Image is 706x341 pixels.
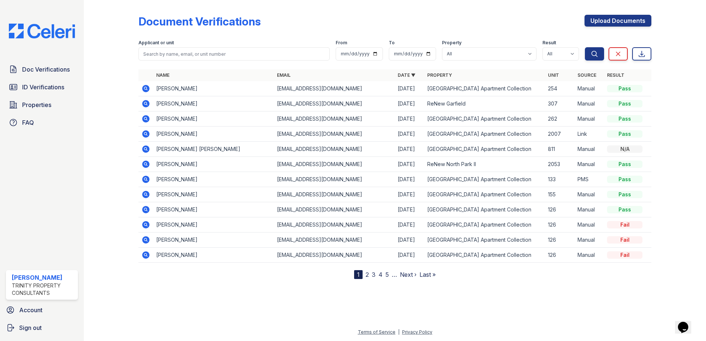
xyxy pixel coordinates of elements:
a: 5 [385,271,389,278]
td: [EMAIL_ADDRESS][DOMAIN_NAME] [274,111,395,127]
td: ReNew North Park II [424,157,545,172]
td: Manual [575,248,604,263]
a: Terms of Service [358,329,395,335]
td: [DATE] [395,127,424,142]
td: [EMAIL_ADDRESS][DOMAIN_NAME] [274,232,395,248]
td: PMS [575,172,604,187]
a: 3 [372,271,376,278]
td: [GEOGRAPHIC_DATA] Apartment Collection [424,81,545,96]
td: Manual [575,81,604,96]
td: 262 [545,111,575,127]
td: [DATE] [395,202,424,217]
label: Property [442,40,462,46]
td: [DATE] [395,157,424,172]
div: Pass [607,115,642,123]
iframe: chat widget [675,311,699,334]
label: To [389,40,395,46]
div: Trinity Property Consultants [12,282,75,297]
a: ID Verifications [6,80,78,94]
td: [PERSON_NAME] [153,96,274,111]
td: [EMAIL_ADDRESS][DOMAIN_NAME] [274,142,395,157]
td: 126 [545,232,575,248]
td: Manual [575,111,604,127]
div: Fail [607,251,642,259]
td: [PERSON_NAME] [PERSON_NAME] [153,142,274,157]
div: Pass [607,100,642,107]
td: [EMAIL_ADDRESS][DOMAIN_NAME] [274,217,395,232]
td: [EMAIL_ADDRESS][DOMAIN_NAME] [274,96,395,111]
img: CE_Logo_Blue-a8612792a0a2168367f1c8372b55b34899dd931a85d93a1a3d3e32e68fde9ad4.png [3,24,81,38]
td: [PERSON_NAME] [153,157,274,172]
div: Pass [607,85,642,92]
a: Properties [6,97,78,112]
td: 126 [545,248,575,263]
a: Doc Verifications [6,62,78,77]
td: [PERSON_NAME] [153,187,274,202]
td: [PERSON_NAME] [153,248,274,263]
a: Privacy Policy [402,329,432,335]
td: [EMAIL_ADDRESS][DOMAIN_NAME] [274,127,395,142]
div: 1 [354,270,363,279]
td: [DATE] [395,187,424,202]
a: Account [3,303,81,317]
a: Email [277,72,291,78]
td: [DATE] [395,217,424,232]
td: [GEOGRAPHIC_DATA] Apartment Collection [424,172,545,187]
div: N/A [607,145,642,153]
label: Result [542,40,556,46]
td: [EMAIL_ADDRESS][DOMAIN_NAME] [274,81,395,96]
td: [DATE] [395,111,424,127]
td: [PERSON_NAME] [153,127,274,142]
div: | [398,329,400,335]
a: Date ▼ [398,72,415,78]
div: Pass [607,191,642,198]
td: [DATE] [395,172,424,187]
td: Manual [575,217,604,232]
td: [GEOGRAPHIC_DATA] Apartment Collection [424,187,545,202]
td: Manual [575,157,604,172]
td: 2007 [545,127,575,142]
span: FAQ [22,118,34,127]
td: [DATE] [395,81,424,96]
div: Document Verifications [138,15,261,28]
div: Pass [607,161,642,168]
a: Property [427,72,452,78]
span: Account [19,306,42,314]
span: Doc Verifications [22,65,70,74]
td: Manual [575,142,604,157]
td: [PERSON_NAME] [153,232,274,248]
td: [EMAIL_ADDRESS][DOMAIN_NAME] [274,248,395,263]
td: Manual [575,187,604,202]
a: Upload Documents [585,15,651,27]
span: Sign out [19,323,42,332]
td: ReNew Garfield [424,96,545,111]
a: FAQ [6,115,78,130]
td: 2053 [545,157,575,172]
label: From [336,40,347,46]
td: [GEOGRAPHIC_DATA] Apartment Collection [424,217,545,232]
label: Applicant or unit [138,40,174,46]
td: 133 [545,172,575,187]
button: Sign out [3,320,81,335]
td: [GEOGRAPHIC_DATA] Apartment Collection [424,111,545,127]
td: [GEOGRAPHIC_DATA] Apartment Collection [424,127,545,142]
span: … [392,270,397,279]
td: [GEOGRAPHIC_DATA] Apartment Collection [424,248,545,263]
td: [PERSON_NAME] [153,172,274,187]
a: Name [156,72,169,78]
td: [GEOGRAPHIC_DATA] Apartment Collection [424,202,545,217]
td: [PERSON_NAME] [153,217,274,232]
td: 126 [545,217,575,232]
div: Pass [607,130,642,138]
td: 126 [545,202,575,217]
td: [DATE] [395,232,424,248]
td: 155 [545,187,575,202]
td: 811 [545,142,575,157]
td: [DATE] [395,96,424,111]
span: Properties [22,100,51,109]
div: Fail [607,221,642,228]
td: [DATE] [395,248,424,263]
td: [GEOGRAPHIC_DATA] Apartment Collection [424,142,545,157]
a: 4 [378,271,383,278]
a: Last » [419,271,436,278]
